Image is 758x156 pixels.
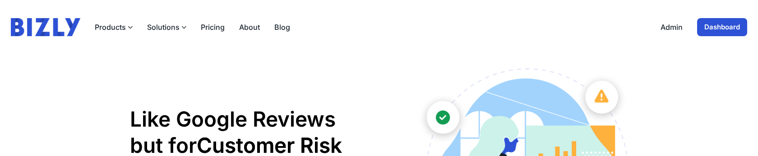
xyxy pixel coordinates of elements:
a: Admin [661,22,683,33]
a: About [239,22,260,33]
a: Pricing [201,22,225,33]
a: Blog [274,22,290,33]
a: Dashboard [697,18,747,36]
button: Solutions [147,22,186,33]
button: Products [95,22,133,33]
